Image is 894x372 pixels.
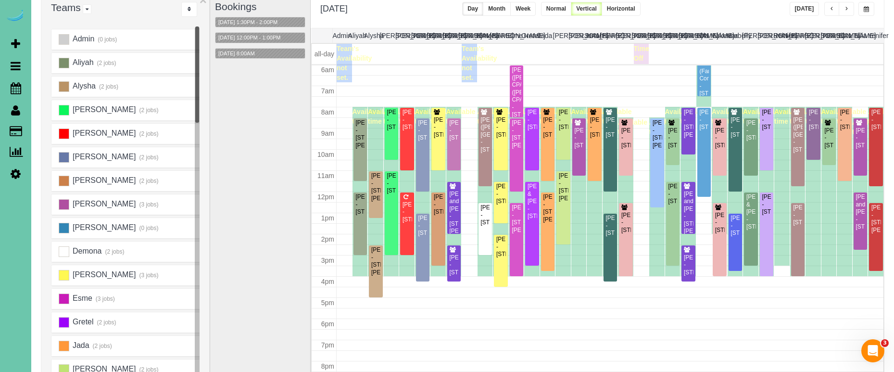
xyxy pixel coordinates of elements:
th: [PERSON_NAME] [395,28,411,43]
button: Vertical [571,2,602,16]
th: [PERSON_NAME] [411,28,427,43]
div: ... [181,2,197,17]
span: Available time [821,108,851,125]
span: 4pm [321,278,334,285]
th: [PERSON_NAME] [553,28,569,43]
span: Available time [493,108,522,125]
div: [PERSON_NAME] - [STREET_ADDRESS] [746,119,756,141]
span: Available time [540,108,569,125]
button: [DATE] 12:00PM - 1:00PM [215,33,283,43]
div: [PERSON_NAME] - [STREET_ADDRESS] [668,183,678,205]
div: [PERSON_NAME] - [STREET_ADDRESS] [730,215,741,237]
span: Available time [853,118,882,136]
div: [PERSON_NAME] - [STREET_ADDRESS][PERSON_NAME] [871,204,881,234]
div: [PERSON_NAME] - [STREET_ADDRESS] [762,109,772,131]
div: [PERSON_NAME] - [STREET_ADDRESS][PERSON_NAME] [355,119,365,149]
div: [PERSON_NAME] - [STREET_ADDRESS] [418,119,428,141]
th: Lola [694,28,710,43]
th: [PERSON_NAME] [663,28,679,43]
div: [PERSON_NAME] - [STREET_ADDRESS] [418,215,428,237]
th: [PERSON_NAME] [442,28,458,43]
div: [PERSON_NAME] - [STREET_ADDRESS][PERSON_NAME] [512,119,522,149]
span: Available time [649,118,679,136]
div: [PERSON_NAME] - [STREET_ADDRESS] [496,116,506,139]
th: [PERSON_NAME] [820,28,836,43]
span: Available time [728,108,757,125]
button: Normal [541,2,571,16]
div: [PERSON_NAME] - [STREET_ADDRESS] [856,127,866,149]
div: [PERSON_NAME] - [STREET_ADDRESS] [621,212,631,234]
button: [DATE] 8:00AM [215,49,258,59]
div: [PERSON_NAME] ([PERSON_NAME][GEOGRAPHIC_DATA]) - [STREET_ADDRESS] [480,116,491,154]
small: (2 jobs) [91,343,112,349]
th: Reinier [773,28,789,43]
div: [PERSON_NAME] ([PERSON_NAME][GEOGRAPHIC_DATA]) - [STREET_ADDRESS] [793,116,803,154]
div: [PERSON_NAME] - [STREET_ADDRESS][PERSON_NAME] [543,193,553,223]
span: Available time [368,108,397,125]
span: Gretel [71,318,93,326]
th: [PERSON_NAME] [427,28,443,43]
th: Yenifer [868,28,884,43]
span: Available time [478,108,507,125]
th: Jada [537,28,553,43]
span: Available time [806,108,835,125]
div: [PERSON_NAME] - [STREET_ADDRESS] [605,215,616,237]
span: 10am [317,151,334,158]
span: Available time [774,108,804,125]
small: (3 jobs) [138,272,159,279]
small: (0 jobs) [97,36,117,43]
div: [PERSON_NAME] - [STREET_ADDRESS][PERSON_NAME] [371,172,381,202]
span: 8am [321,108,334,116]
span: Available time [587,108,616,125]
th: [PERSON_NAME] [647,28,663,43]
div: [PERSON_NAME] - [STREET_ADDRESS] [621,127,631,149]
span: Admin [71,35,94,43]
span: Alysha [71,82,96,90]
div: [PERSON_NAME] - [STREET_ADDRESS] [793,204,803,226]
div: [PERSON_NAME] and [PERSON_NAME] - [STREET_ADDRESS] [856,193,866,231]
span: 6pm [321,320,334,328]
span: [PERSON_NAME] [71,223,136,231]
th: Jerrah [584,28,600,43]
div: [PERSON_NAME] - [STREET_ADDRESS][PERSON_NAME] [652,119,662,149]
span: 9am [321,129,334,137]
div: [PERSON_NAME] and [PERSON_NAME] - [STREET_ADDRESS][PERSON_NAME] [449,191,459,235]
span: Available time [555,108,585,125]
div: [PERSON_NAME] - [STREET_ADDRESS] [730,116,741,139]
span: Time Off [634,45,649,62]
th: Siara [836,28,852,43]
span: Available time [665,108,694,125]
button: [DATE] 1:30PM - 2:00PM [215,17,280,27]
small: (0 jobs) [138,225,159,231]
th: [PERSON_NAME] [789,28,805,43]
span: Jada [71,341,89,349]
small: (2 jobs) [138,130,159,137]
div: [PERSON_NAME] - [STREET_ADDRESS] [840,109,850,131]
button: Month [483,2,511,16]
div: [PERSON_NAME] - [STREET_ADDRESS] [387,109,397,131]
span: [PERSON_NAME] [71,270,136,279]
div: [PERSON_NAME] - [STREET_ADDRESS] [402,201,412,223]
span: [PERSON_NAME] [71,200,136,208]
span: Available time [837,108,866,125]
small: (2 jobs) [98,83,118,90]
div: [PERSON_NAME] - [STREET_ADDRESS] [402,109,412,131]
div: [PERSON_NAME] & [PERSON_NAME] - [STREET_ADDRESS] [746,193,756,231]
div: [PERSON_NAME] - [STREET_ADDRESS] [762,193,772,216]
th: [PERSON_NAME] [757,28,773,43]
span: Available time [603,108,632,125]
span: Teams [51,2,81,13]
span: 8pm [321,362,334,370]
div: [PERSON_NAME] - [STREET_ADDRESS] [715,127,725,149]
span: Available time [399,108,428,125]
span: [PERSON_NAME] [71,129,136,137]
th: Marbelly [726,28,742,43]
div: [PERSON_NAME] - [STREET_ADDRESS][PERSON_NAME] [371,246,381,276]
div: [PERSON_NAME] - [STREET_ADDRESS] [433,193,443,216]
span: Available time [790,108,819,125]
span: Available time [712,108,741,125]
span: Aliyah [71,58,93,66]
div: [PERSON_NAME] - [STREET_ADDRESS] [683,254,693,276]
div: [PERSON_NAME] - [STREET_ADDRESS] [871,109,881,131]
div: [PERSON_NAME] - [STREET_ADDRESS] [574,127,584,149]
